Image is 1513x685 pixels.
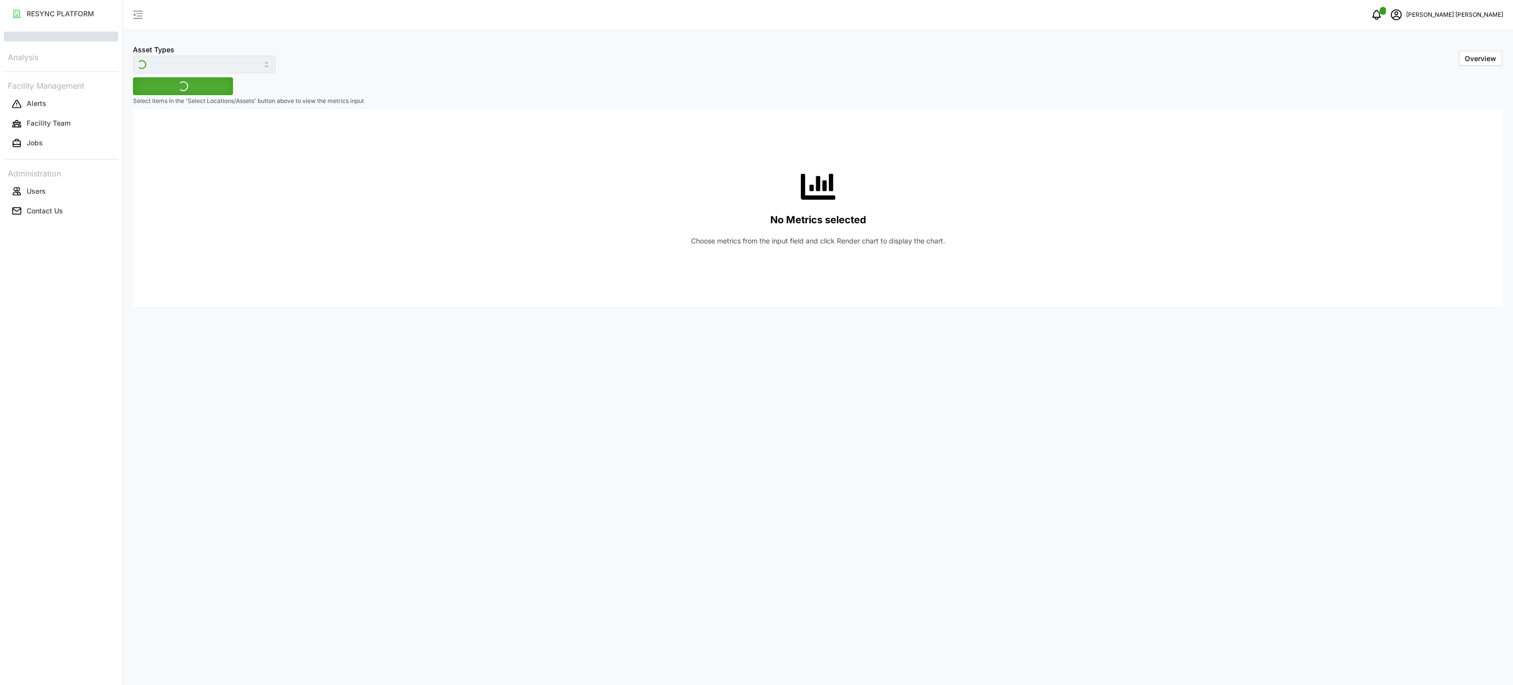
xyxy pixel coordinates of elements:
[27,9,94,19] p: RESYNC PLATFORM
[4,181,118,201] a: Users
[4,78,118,92] p: Facility Management
[4,94,118,114] a: Alerts
[27,186,46,196] p: Users
[1367,5,1386,25] button: notifications
[1386,5,1406,25] button: schedule
[133,97,1503,105] p: Select items in the 'Select Locations/Assets' button above to view the metrics input
[4,49,118,64] p: Analysis
[27,206,63,216] p: Contact Us
[4,5,118,23] button: RESYNC PLATFORM
[133,44,174,55] label: Asset Types
[4,182,118,200] button: Users
[27,138,43,148] p: Jobs
[4,201,118,221] a: Contact Us
[27,99,46,108] p: Alerts
[4,4,118,24] a: RESYNC PLATFORM
[4,134,118,153] a: Jobs
[770,212,866,228] p: No Metrics selected
[4,202,118,220] button: Contact Us
[1406,10,1503,20] p: [PERSON_NAME] [PERSON_NAME]
[1465,54,1496,63] span: Overview
[4,166,118,180] p: Administration
[4,114,118,134] a: Facility Team
[691,236,945,246] p: Choose metrics from the input field and click Render chart to display the chart.
[4,135,118,152] button: Jobs
[27,118,70,128] p: Facility Team
[4,115,118,133] button: Facility Team
[4,95,118,113] button: Alerts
